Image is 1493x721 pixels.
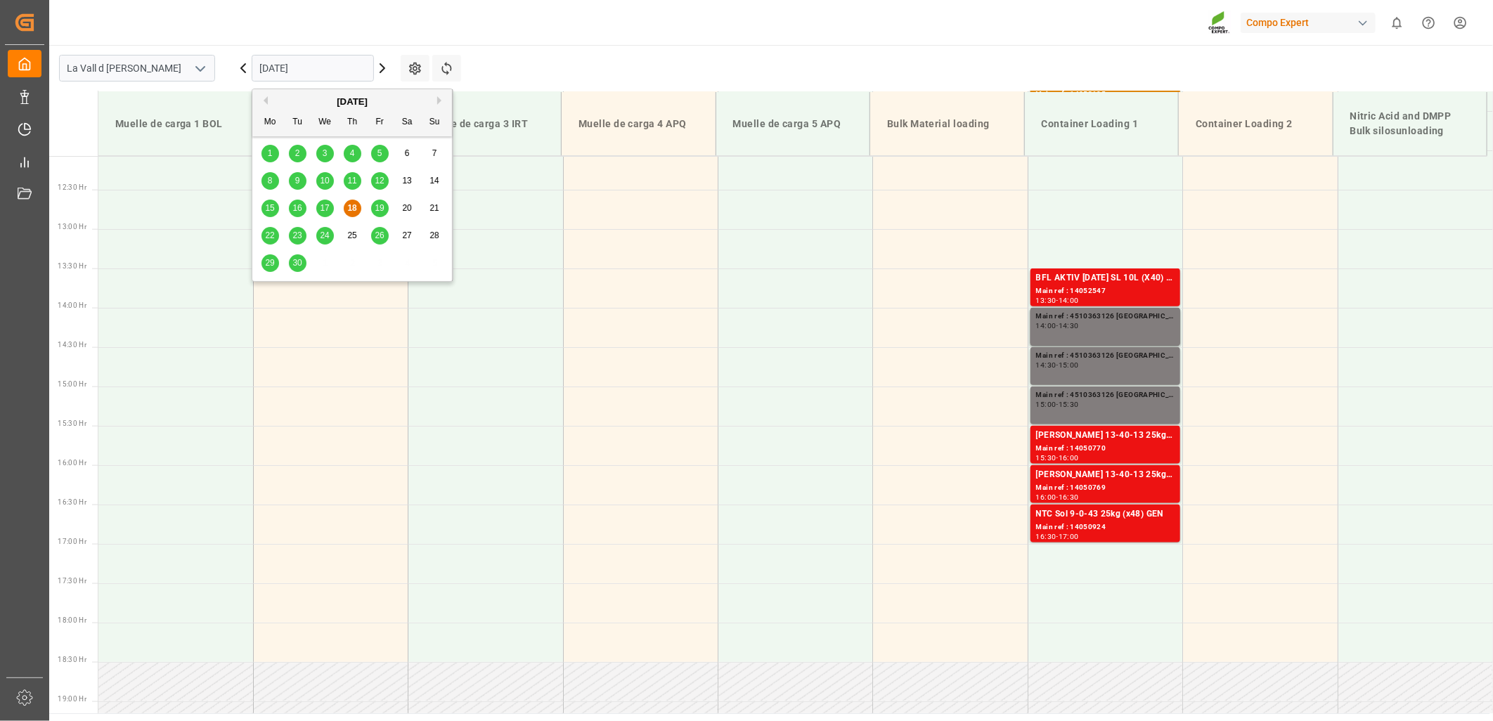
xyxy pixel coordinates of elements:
[429,176,439,186] span: 14
[58,695,86,703] span: 19:00 Hr
[402,230,411,240] span: 27
[426,145,444,162] div: Choose Sunday, September 7th, 2025
[1059,494,1079,500] div: 16:30
[1036,389,1175,401] div: Main ref : 4510363126 [GEOGRAPHIC_DATA]
[1036,494,1056,500] div: 16:00
[252,55,374,82] input: DD.MM.YYYY
[1056,401,1059,408] div: -
[320,203,329,213] span: 17
[289,254,306,272] div: Choose Tuesday, September 30th, 2025
[289,172,306,190] div: Choose Tuesday, September 9th, 2025
[58,341,86,349] span: 14:30 Hr
[58,223,86,230] span: 13:00 Hr
[58,420,86,427] span: 15:30 Hr
[426,200,444,217] div: Choose Sunday, September 21st, 2025
[399,200,416,217] div: Choose Saturday, September 20th, 2025
[58,183,86,191] span: 12:30 Hr
[295,148,300,158] span: 2
[371,145,389,162] div: Choose Friday, September 5th, 2025
[402,203,411,213] span: 20
[1036,285,1175,297] div: Main ref : 14052547
[405,148,410,158] span: 6
[1036,521,1175,533] div: Main ref : 14050924
[399,114,416,131] div: Sa
[252,95,452,109] div: [DATE]
[1345,103,1476,144] div: Nitric Acid and DMPP Bulk silosunloading
[1241,13,1376,33] div: Compo Expert
[344,172,361,190] div: Choose Thursday, September 11th, 2025
[261,227,279,245] div: Choose Monday, September 22nd, 2025
[399,145,416,162] div: Choose Saturday, September 6th, 2025
[1036,323,1056,329] div: 14:00
[58,459,86,467] span: 16:00 Hr
[59,55,215,82] input: Type to search/select
[58,262,86,270] span: 13:30 Hr
[58,301,86,309] span: 14:00 Hr
[261,145,279,162] div: Choose Monday, September 1st, 2025
[1059,533,1079,540] div: 17:00
[426,114,444,131] div: Su
[1036,297,1056,304] div: 13:30
[1241,9,1381,36] button: Compo Expert
[268,148,273,158] span: 1
[419,111,550,137] div: Muelle de carga 3 IRT
[316,200,334,217] div: Choose Wednesday, September 17th, 2025
[350,148,355,158] span: 4
[265,258,274,268] span: 29
[259,96,268,105] button: Previous Month
[261,254,279,272] div: Choose Monday, September 29th, 2025
[289,200,306,217] div: Choose Tuesday, September 16th, 2025
[347,230,356,240] span: 25
[58,656,86,663] span: 18:30 Hr
[189,58,210,79] button: open menu
[320,230,329,240] span: 24
[344,227,361,245] div: Choose Thursday, September 25th, 2025
[429,203,439,213] span: 21
[1036,271,1175,285] div: BFL AKTIV [DATE] SL 10L (X40) ES,PT;BFL AVNA 5-0-0 SL 20L (x32) ES,PT;BFL [PERSON_NAME] 4x5L (x40...
[347,203,356,213] span: 18
[316,114,334,131] div: We
[375,176,384,186] span: 12
[371,114,389,131] div: Fr
[1056,297,1059,304] div: -
[1036,443,1175,455] div: Main ref : 14050770
[265,230,274,240] span: 22
[1036,468,1175,482] div: [PERSON_NAME] 13-40-13 25kg (x48) BR
[292,230,302,240] span: 23
[375,203,384,213] span: 19
[371,172,389,190] div: Choose Friday, September 12th, 2025
[1056,533,1059,540] div: -
[316,172,334,190] div: Choose Wednesday, September 10th, 2025
[1413,7,1444,39] button: Help Center
[261,172,279,190] div: Choose Monday, September 8th, 2025
[371,227,389,245] div: Choose Friday, September 26th, 2025
[432,148,437,158] span: 7
[320,176,329,186] span: 10
[1056,362,1059,368] div: -
[289,145,306,162] div: Choose Tuesday, September 2nd, 2025
[377,148,382,158] span: 5
[58,577,86,585] span: 17:30 Hr
[402,176,411,186] span: 13
[289,227,306,245] div: Choose Tuesday, September 23rd, 2025
[1036,401,1056,408] div: 15:00
[881,111,1013,137] div: Bulk Material loading
[1036,311,1175,323] div: Main ref : 4510363126 [GEOGRAPHIC_DATA]
[1056,455,1059,461] div: -
[1190,111,1321,137] div: Container Loading 2
[573,111,704,137] div: Muelle de carga 4 APQ
[399,172,416,190] div: Choose Saturday, September 13th, 2025
[1036,533,1056,540] div: 16:30
[292,203,302,213] span: 16
[323,148,328,158] span: 3
[1059,323,1079,329] div: 14:30
[1059,455,1079,461] div: 16:00
[58,498,86,506] span: 16:30 Hr
[58,380,86,388] span: 15:00 Hr
[437,96,446,105] button: Next Month
[110,111,241,137] div: Muelle de carga 1 BOL
[316,145,334,162] div: Choose Wednesday, September 3rd, 2025
[426,172,444,190] div: Choose Sunday, September 14th, 2025
[1056,494,1059,500] div: -
[261,200,279,217] div: Choose Monday, September 15th, 2025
